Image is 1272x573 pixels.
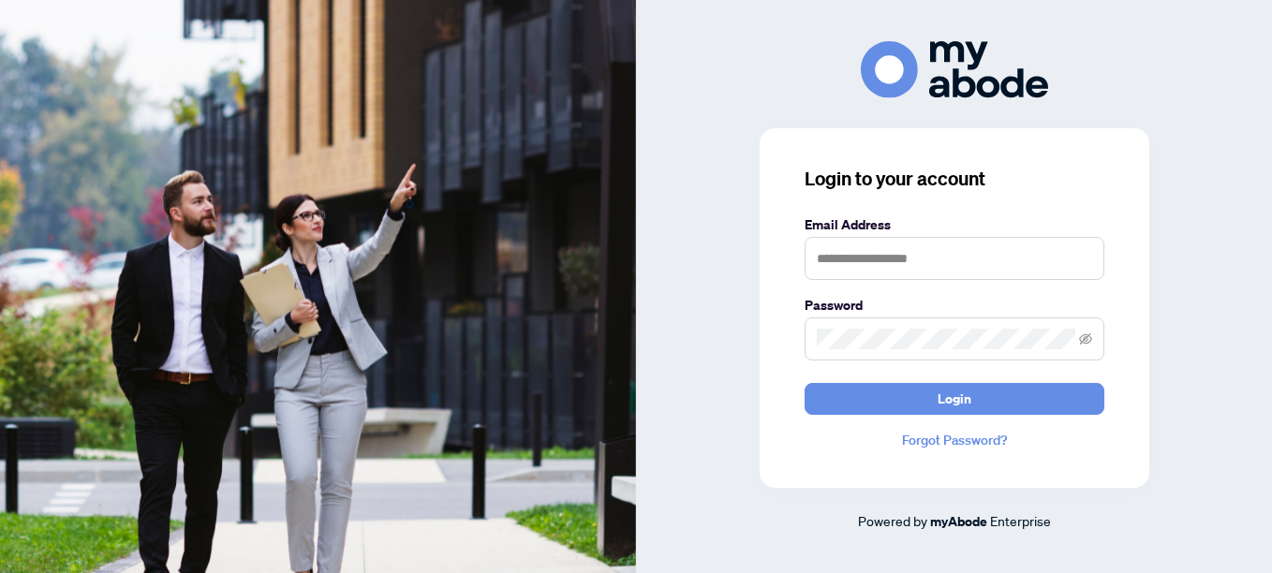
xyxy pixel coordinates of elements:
a: Forgot Password? [805,430,1104,450]
a: myAbode [930,511,987,532]
h3: Login to your account [805,166,1104,192]
span: Powered by [858,512,927,529]
span: Login [938,384,971,414]
label: Password [805,295,1104,316]
img: ma-logo [861,41,1048,98]
span: eye-invisible [1079,332,1092,345]
button: Login [805,383,1104,415]
label: Email Address [805,214,1104,235]
span: Enterprise [990,512,1051,529]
